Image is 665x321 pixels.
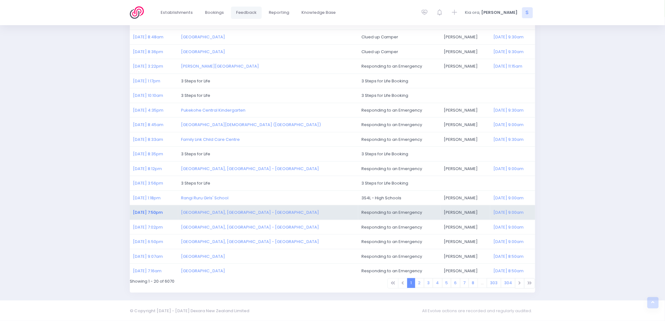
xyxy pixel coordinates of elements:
[181,63,259,69] a: [PERSON_NAME][GEOGRAPHIC_DATA]
[133,78,160,84] a: [DATE] 1:17pm
[133,63,163,69] a: [DATE] 3:22pm
[358,220,441,235] td: Responding to an Emergency
[441,118,490,132] td: [PERSON_NAME]
[465,9,480,16] span: Kia ora,
[481,9,518,16] span: [PERSON_NAME]
[181,195,229,201] a: Rangi Ruru Girls' School
[181,78,211,84] span: 3 Steps for Life
[358,176,535,191] td: 3 Steps for Life Booking
[469,278,478,288] a: 8
[126,278,333,293] div: Showing 1 - 20 of 6070
[433,278,442,288] a: 4
[181,224,319,230] a: [GEOGRAPHIC_DATA], [GEOGRAPHIC_DATA] - [GEOGRAPHIC_DATA]
[181,107,246,113] a: Pukekohe Central Kindergarten
[522,7,533,18] span: S
[441,44,490,59] td: [PERSON_NAME]
[205,9,224,16] span: Bookings
[493,239,524,245] a: [DATE] 9:00am
[156,7,198,19] a: Establishments
[133,19,163,25] a: [DATE] 9:23am
[441,132,490,147] td: [PERSON_NAME]
[231,7,262,19] a: Feedback
[130,308,249,314] span: © Copyright [DATE] - [DATE] Dexara New Zealand Limited
[358,59,441,74] td: Responding to an Emergency
[441,103,490,118] td: [PERSON_NAME]
[442,278,452,288] a: 5
[236,9,257,16] span: Feedback
[264,7,294,19] a: Reporting
[181,136,240,142] a: Family Link Child Care Centre
[358,147,535,162] td: 3 Steps for Life Booking
[133,268,162,274] a: [DATE] 7:16am
[133,239,163,245] a: [DATE] 6:50pm
[181,239,319,245] a: [GEOGRAPHIC_DATA], [GEOGRAPHIC_DATA] - [GEOGRAPHIC_DATA]
[358,74,535,88] td: 3 Steps for Life Booking
[133,224,163,230] a: [DATE] 7:02pm
[501,278,516,288] a: 304
[358,235,441,249] td: Responding to an Emergency
[441,235,490,249] td: [PERSON_NAME]
[133,49,163,55] a: [DATE] 8:36pm
[358,30,441,45] td: Clued up Camper
[181,49,225,55] a: [GEOGRAPHIC_DATA]
[181,166,319,172] a: [GEOGRAPHIC_DATA], [GEOGRAPHIC_DATA] - [GEOGRAPHIC_DATA]
[181,122,321,128] a: [GEOGRAPHIC_DATA][DEMOGRAPHIC_DATA] ([GEOGRAPHIC_DATA])
[181,19,211,25] span: 3 Steps for Life
[460,278,469,288] a: 7
[424,278,433,288] a: 3
[358,264,441,278] td: Responding to an Emergency
[269,9,289,16] span: Reporting
[493,49,524,55] a: [DATE] 9:30am
[133,107,163,113] a: [DATE] 4:35pm
[181,34,225,40] a: [GEOGRAPHIC_DATA]
[133,92,163,98] a: [DATE] 10:10am
[161,9,193,16] span: Establishments
[181,268,225,274] a: [GEOGRAPHIC_DATA]
[133,136,163,142] a: [DATE] 8:33am
[493,195,524,201] a: [DATE] 9:00am
[493,34,524,40] a: [DATE] 9:30am
[358,88,535,103] td: 3 Steps for Life Booking
[358,118,441,132] td: Responding to an Emergency
[493,122,524,128] a: [DATE] 9:00am
[200,7,229,19] a: Bookings
[493,107,524,113] a: [DATE] 9:30am
[358,103,441,118] td: Responding to an Emergency
[181,92,211,98] span: 3 Steps for Life
[441,191,490,205] td: [PERSON_NAME]
[493,209,524,215] a: [DATE] 9:00am
[441,249,490,264] td: [PERSON_NAME]
[493,63,522,69] a: [DATE] 11:15am
[441,59,490,74] td: [PERSON_NAME]
[302,9,336,16] span: Knowledge Base
[296,7,341,19] a: Knowledge Base
[181,209,319,215] a: [GEOGRAPHIC_DATA], [GEOGRAPHIC_DATA] - [GEOGRAPHIC_DATA]
[493,224,524,230] a: [DATE] 9:00am
[493,166,524,172] a: [DATE] 9:00am
[358,161,441,176] td: Responding to an Emergency
[415,278,424,288] a: 2
[422,305,535,317] span: All Evolve actions are recorded and regularly audited.
[181,253,225,259] a: [GEOGRAPHIC_DATA]
[181,151,211,157] span: 3 Steps for Life
[133,151,163,157] a: [DATE] 8:35pm
[487,278,501,288] a: 303
[407,278,415,288] span: 1
[133,180,163,186] a: [DATE] 3:56pm
[493,268,524,274] a: [DATE] 8:50am
[441,161,490,176] td: [PERSON_NAME]
[441,30,490,45] td: [PERSON_NAME]
[358,205,441,220] td: Responding to an Emergency
[358,249,441,264] td: Responding to an Emergency
[133,166,162,172] a: [DATE] 8:12pm
[358,191,441,205] td: 3S4L - High Schools
[358,132,441,147] td: Responding to an Emergency
[493,136,524,142] a: [DATE] 9:30am
[133,122,163,128] a: [DATE] 8:45am
[441,205,490,220] td: [PERSON_NAME]
[130,6,148,19] img: Logo
[133,195,161,201] a: [DATE] 1:18pm
[441,220,490,235] td: [PERSON_NAME]
[133,34,163,40] a: [DATE] 8:48am
[451,278,460,288] a: 6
